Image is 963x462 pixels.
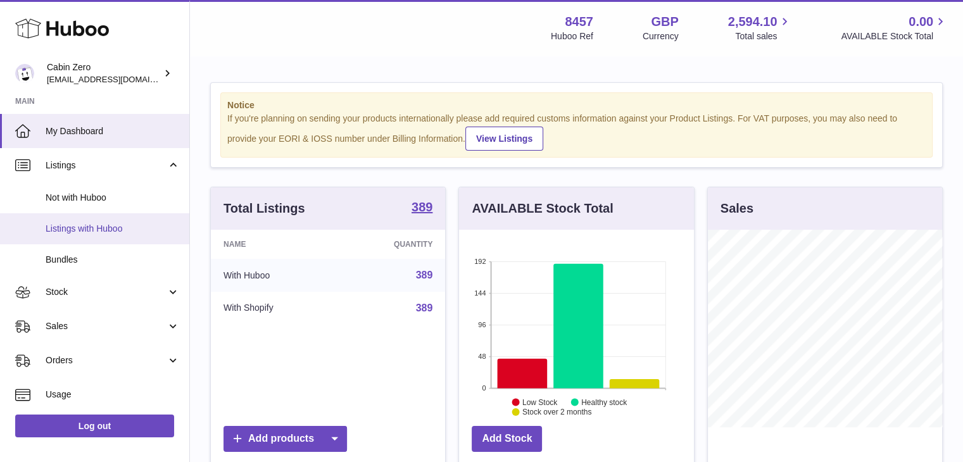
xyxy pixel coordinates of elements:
h3: Total Listings [223,200,305,217]
div: Cabin Zero [47,61,161,85]
span: Bundles [46,254,180,266]
span: Sales [46,320,167,332]
a: Add Stock [472,426,542,452]
span: Orders [46,354,167,366]
div: Currency [643,30,679,42]
span: Listings with Huboo [46,223,180,235]
a: 389 [416,270,433,280]
a: 389 [412,201,432,216]
span: Stock [46,286,167,298]
span: 2,594.10 [728,13,777,30]
text: Low Stock [522,397,558,406]
img: internalAdmin-8457@internal.huboo.com [15,64,34,83]
span: [EMAIL_ADDRESS][DOMAIN_NAME] [47,74,186,84]
strong: 389 [412,201,432,213]
span: My Dashboard [46,125,180,137]
a: Log out [15,415,174,437]
a: 0.00 AVAILABLE Stock Total [841,13,948,42]
text: Healthy stock [581,397,627,406]
th: Quantity [337,230,446,259]
text: 192 [474,258,486,265]
a: View Listings [465,127,543,151]
div: Huboo Ref [551,30,593,42]
text: 96 [479,321,486,328]
strong: GBP [651,13,678,30]
td: With Huboo [211,259,337,292]
span: Not with Huboo [46,192,180,204]
text: 0 [482,384,486,392]
a: 2,594.10 Total sales [728,13,792,42]
span: 0.00 [909,13,933,30]
a: Add products [223,426,347,452]
h3: Sales [721,200,753,217]
span: AVAILABLE Stock Total [841,30,948,42]
strong: 8457 [565,13,593,30]
strong: Notice [227,99,926,111]
a: 389 [416,303,433,313]
span: Total sales [735,30,791,42]
text: 48 [479,353,486,360]
h3: AVAILABLE Stock Total [472,200,613,217]
span: Listings [46,159,167,172]
text: Stock over 2 months [522,408,591,416]
span: Usage [46,389,180,401]
text: 144 [474,289,486,297]
td: With Shopify [211,292,337,325]
div: If you're planning on sending your products internationally please add required customs informati... [227,113,926,151]
th: Name [211,230,337,259]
